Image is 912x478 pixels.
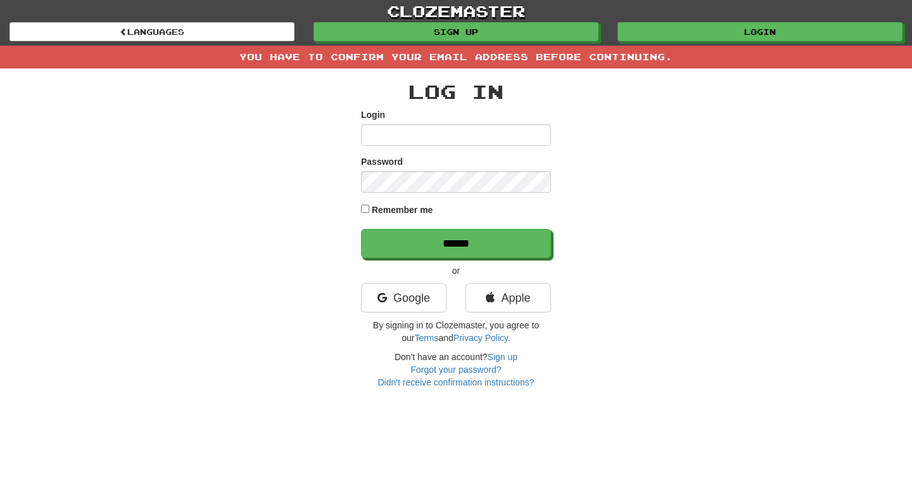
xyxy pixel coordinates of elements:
[361,264,551,277] p: or
[313,22,598,41] a: Sign up
[414,333,438,343] a: Terms
[410,365,501,375] a: Forgot your password?
[465,283,551,313] a: Apple
[9,22,294,41] a: Languages
[361,351,551,389] div: Don't have an account?
[361,81,551,102] h2: Log In
[617,22,902,41] a: Login
[453,333,508,343] a: Privacy Policy
[361,155,403,168] label: Password
[377,377,534,387] a: Didn't receive confirmation instructions?
[361,283,446,313] a: Google
[361,108,385,121] label: Login
[361,319,551,344] p: By signing in to Clozemaster, you agree to our and .
[372,203,433,216] label: Remember me
[488,352,517,362] a: Sign up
